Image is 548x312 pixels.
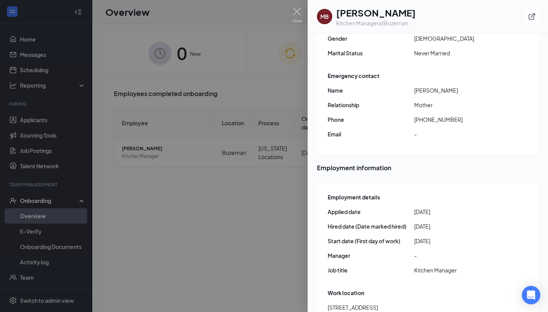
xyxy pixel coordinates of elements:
span: [PHONE_NUMBER] [414,115,501,124]
span: Job title [328,266,414,274]
span: Never Married [414,49,501,57]
span: [STREET_ADDRESS] [328,303,378,312]
span: - [414,251,501,260]
span: Employment information [317,163,539,173]
span: Relationship [328,101,414,109]
span: [DATE] [414,222,501,231]
span: Emergency contact [328,71,380,80]
span: - [414,130,501,138]
div: Kitchen Manager at Bozeman [336,19,416,27]
div: Open Intercom Messenger [522,286,540,304]
span: Mother [414,101,501,109]
span: Gender [328,34,414,43]
span: Manager [328,251,414,260]
span: Work location [328,289,364,297]
span: [DATE] [414,207,501,216]
button: ExternalLink [525,10,539,23]
div: MB [320,13,329,20]
span: [DEMOGRAPHIC_DATA] [414,34,501,43]
span: Employment details [328,193,380,201]
span: Email [328,130,414,138]
span: Name [328,86,414,95]
h1: [PERSON_NAME] [336,6,416,19]
svg: ExternalLink [528,13,536,20]
span: Hired date (Date marked hired) [328,222,414,231]
span: Start date (First day of work) [328,237,414,245]
span: Kitchen Manager [414,266,501,274]
span: Phone [328,115,414,124]
span: Marital Status [328,49,414,57]
span: [DATE] [414,237,501,245]
span: [PERSON_NAME] [414,86,501,95]
span: Applied date [328,207,414,216]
